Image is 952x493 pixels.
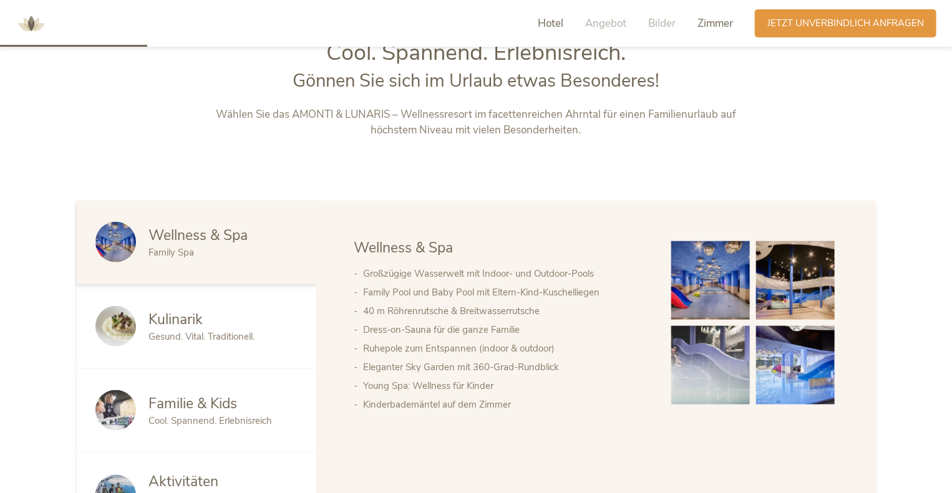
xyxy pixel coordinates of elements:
span: Hotel [538,16,563,31]
li: Family Pool und Baby Pool mit Eltern-Kind-Kuschelliegen [363,283,646,302]
span: Angebot [585,16,626,31]
span: Kulinarik [148,310,203,329]
span: Aktivitäten [148,472,218,491]
li: Young Spa: Wellness für Kinder [363,376,646,395]
li: Ruhepole zum Entspannen (indoor & outdoor) [363,339,646,358]
span: Familie & Kids [148,394,237,413]
span: Wellness & Spa [148,226,248,245]
span: Zimmer [697,16,733,31]
span: Gesund. Vital. Traditionell. [148,330,255,343]
li: Eleganter Sky Garden mit 360-Grad-Rundblick [363,358,646,376]
li: Kinderbademäntel auf dem Zimmer [363,395,646,414]
span: Bilder [648,16,676,31]
li: 40 m Röhrenrutsche & Breitwasserrutsche [363,302,646,320]
span: Cool. Spannend. Erlebnisreich. [326,37,626,68]
li: Dress-on-Sauna für die ganze Familie [363,320,646,339]
p: Wählen Sie das AMONTI & LUNARIS – Wellnessresort im facettenreichen Ahrntal für einen Familienurl... [216,107,737,138]
a: AMONTI & LUNARIS Wellnessresort [12,19,50,27]
img: AMONTI & LUNARIS Wellnessresort [12,5,50,42]
span: Wellness & Spa [354,238,453,257]
span: Cool. Spannend. Erlebnisreich [148,414,272,427]
span: Gönnen Sie sich im Urlaub etwas Besonderes! [293,69,659,93]
li: Großzügige Wasserwelt mit Indoor- und Outdoor-Pools [363,264,646,283]
span: Jetzt unverbindlich anfragen [767,17,924,30]
span: Family Spa [148,246,194,259]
